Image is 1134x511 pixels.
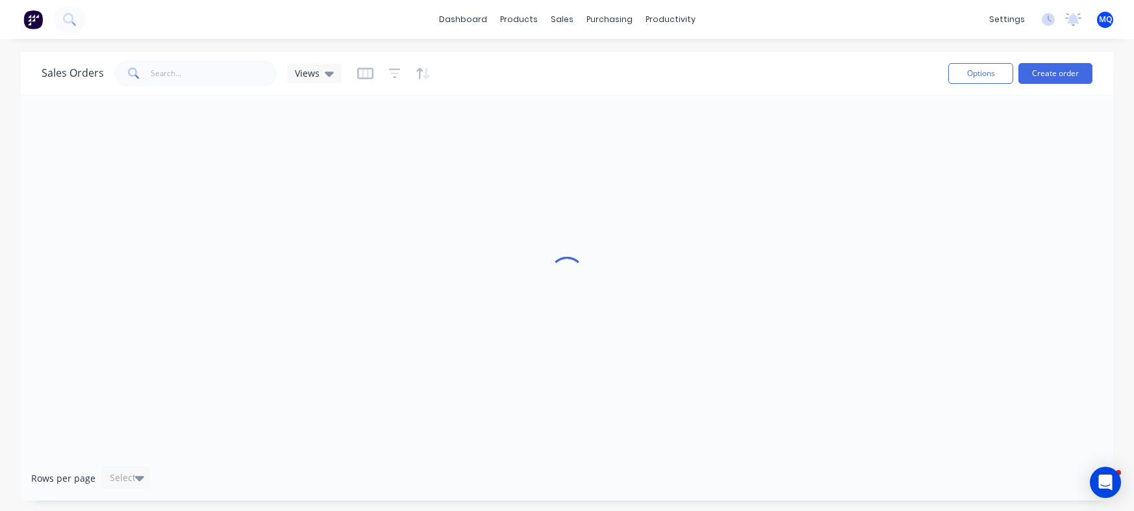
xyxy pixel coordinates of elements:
img: Factory [23,10,43,29]
button: Options [948,63,1013,84]
input: Search... [151,60,277,86]
div: sales [544,10,580,29]
div: Select... [110,471,144,484]
div: settings [983,10,1031,29]
a: dashboard [433,10,494,29]
button: Create order [1018,63,1092,84]
span: Views [295,66,320,80]
span: Rows per page [31,472,95,485]
div: Open Intercom Messenger [1090,467,1121,498]
span: MQ [1099,14,1112,25]
div: productivity [639,10,702,29]
div: purchasing [580,10,639,29]
h1: Sales Orders [42,67,104,79]
div: products [494,10,544,29]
